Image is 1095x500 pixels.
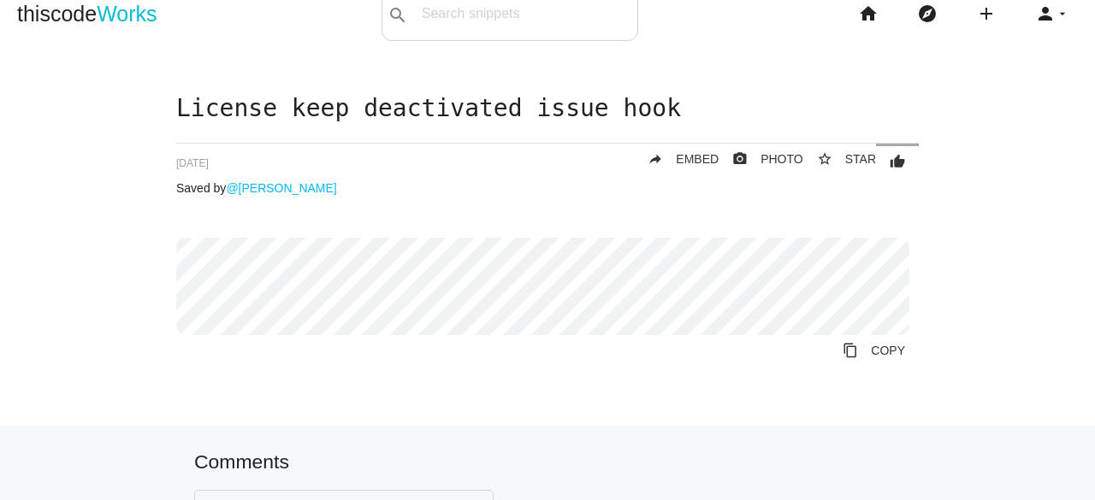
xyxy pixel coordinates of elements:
i: thumb_up [890,146,905,177]
span: [DATE] [176,157,209,169]
i: photo_camera [732,144,748,174]
i: reply [648,144,663,174]
a: photo_cameraPHOTO [719,144,803,174]
span: Works [97,2,157,26]
span: EMBED [676,152,719,166]
h5: Comments [194,451,901,473]
button: thumb_up [876,146,919,177]
p: Saved by [176,181,919,195]
span: STAR [845,152,876,166]
a: @[PERSON_NAME] [226,181,336,195]
i: content_copy [843,335,858,366]
a: Copy to Clipboard [829,335,919,366]
i: star_border [817,144,832,174]
button: star_borderSTAR [803,144,876,174]
a: replyEMBED [634,144,719,174]
h1: License keep deactivated issue hook [176,96,919,122]
span: PHOTO [761,152,803,166]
